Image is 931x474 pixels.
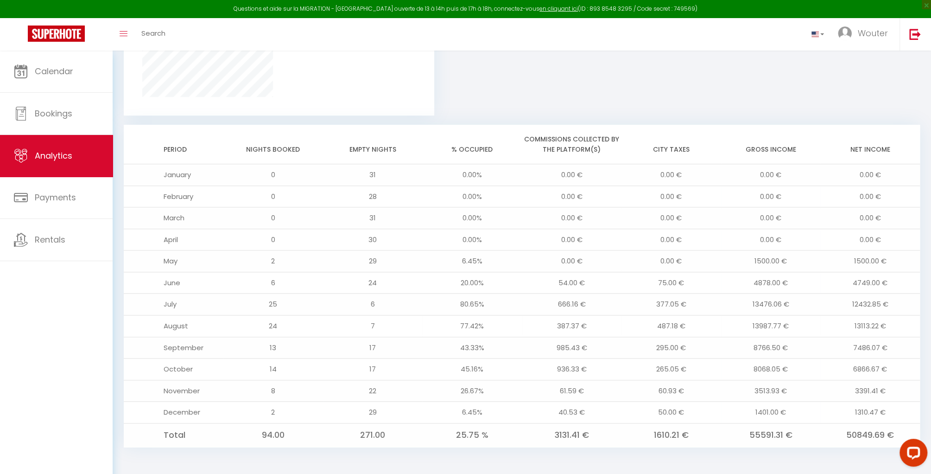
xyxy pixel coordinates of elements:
[223,207,323,229] td: 0
[223,186,323,207] td: 0
[522,229,621,250] td: 0.00 €
[838,26,852,40] img: ...
[422,272,522,294] td: 20.00%
[820,272,920,294] td: 4749.00 €
[422,250,522,272] td: 6.45%
[522,294,621,315] td: 666.16 €
[522,125,621,164] th: Commissions collected by the platform(s)
[721,315,821,337] td: 13987.77 €
[621,380,721,402] td: 60.93 €
[124,186,223,207] td: February
[323,207,423,229] td: 31
[621,402,721,423] td: 50.00 €
[820,402,920,423] td: 1310.47 €
[539,5,578,13] a: en cliquant ici
[721,423,821,447] td: 55591.31 €
[422,337,522,359] td: 43.33%
[820,186,920,207] td: 0.00 €
[223,315,323,337] td: 24
[522,402,621,423] td: 40.53 €
[820,250,920,272] td: 1500.00 €
[721,294,821,315] td: 13476.06 €
[422,164,522,186] td: 0.00%
[522,164,621,186] td: 0.00 €
[422,359,522,380] td: 45.16%
[522,423,621,447] td: 3131.41 €
[223,125,323,164] th: Nights Booked
[134,18,172,51] a: Search
[820,164,920,186] td: 0.00 €
[124,359,223,380] td: October
[422,186,522,207] td: 0.00%
[223,337,323,359] td: 13
[35,234,65,245] span: Rentals
[141,28,165,38] span: Search
[820,207,920,229] td: 0.00 €
[124,207,223,229] td: March
[223,402,323,423] td: 2
[323,125,423,164] th: Empty Nights
[820,423,920,447] td: 50849.69 €
[621,423,721,447] td: 1610.21 €
[522,315,621,337] td: 387.37 €
[721,250,821,272] td: 1500.00 €
[124,272,223,294] td: June
[721,272,821,294] td: 4878.00 €
[124,337,223,359] td: September
[721,229,821,250] td: 0.00 €
[223,423,323,447] td: 94.00
[820,337,920,359] td: 7486.07 €
[621,250,721,272] td: 0.00 €
[858,27,888,39] span: Wouter
[721,207,821,229] td: 0.00 €
[323,186,423,207] td: 28
[522,380,621,402] td: 61.59 €
[522,186,621,207] td: 0.00 €
[831,18,899,51] a: ... Wouter
[522,337,621,359] td: 985.43 €
[422,125,522,164] th: % Occupied
[721,402,821,423] td: 1401.00 €
[820,229,920,250] td: 0.00 €
[621,207,721,229] td: 0.00 €
[892,435,931,474] iframe: LiveChat chat widget
[323,315,423,337] td: 7
[124,229,223,250] td: April
[820,125,920,164] th: Net income
[522,359,621,380] td: 936.33 €
[124,250,223,272] td: May
[323,359,423,380] td: 17
[721,359,821,380] td: 8068.05 €
[223,164,323,186] td: 0
[621,229,721,250] td: 0.00 €
[621,272,721,294] td: 75.00 €
[621,294,721,315] td: 377.05 €
[820,315,920,337] td: 13113.22 €
[721,380,821,402] td: 3513.93 €
[124,294,223,315] td: July
[721,337,821,359] td: 8766.50 €
[820,380,920,402] td: 3391.41 €
[124,164,223,186] td: January
[621,315,721,337] td: 487.18 €
[323,164,423,186] td: 31
[323,250,423,272] td: 29
[422,402,522,423] td: 6.45%
[323,423,423,447] td: 271.00
[621,337,721,359] td: 295.00 €
[522,272,621,294] td: 54.00 €
[124,125,223,164] th: Period
[35,150,72,161] span: Analytics
[223,294,323,315] td: 25
[522,250,621,272] td: 0.00 €
[323,337,423,359] td: 17
[621,164,721,186] td: 0.00 €
[422,423,522,447] td: 25.75 %
[223,359,323,380] td: 14
[721,164,821,186] td: 0.00 €
[522,207,621,229] td: 0.00 €
[28,26,85,42] img: Super Booking
[422,380,522,402] td: 26.67%
[124,423,223,447] td: Total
